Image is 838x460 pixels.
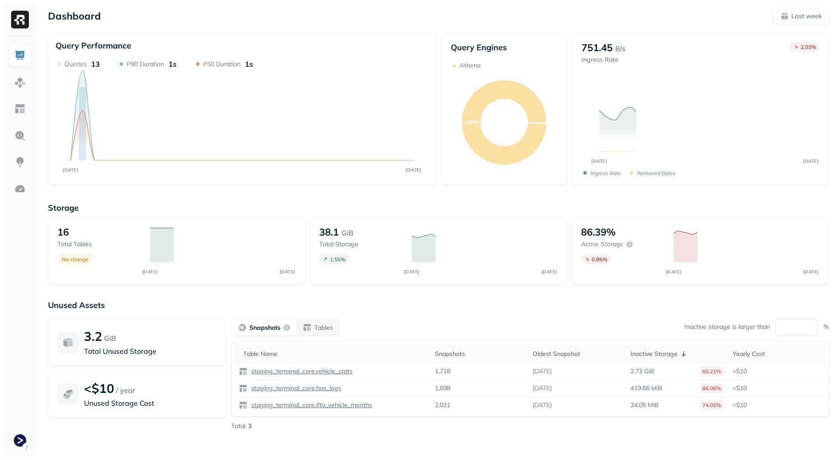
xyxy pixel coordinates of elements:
p: 751.45 [581,41,613,54]
p: 2.03 % [801,44,816,50]
p: <$10 [84,380,114,396]
img: table [239,384,248,393]
p: P90 Duration [127,60,164,68]
p: GiB [104,333,116,344]
tspan: [DATE] [279,269,295,275]
tspan: [DATE] [63,167,78,172]
div: Yearly Cost [733,350,822,358]
tspan: [DATE] [142,269,157,275]
div: Oldest Snapshot [533,350,621,358]
img: Insights [14,156,26,168]
div: Snapshots [435,350,524,358]
img: Terminal Staging [14,434,26,447]
p: 1s [168,60,176,68]
p: <$10 [733,384,822,392]
p: 3 [248,422,252,430]
p: [DATE] [533,384,552,392]
p: 16 [57,226,69,238]
img: table [239,367,248,376]
p: Dashboard [48,10,101,22]
p: Query Engines [451,42,558,52]
img: Ryft [11,11,29,28]
p: 419.66 MiB [630,384,662,392]
p: Total storage [319,240,403,248]
tspan: [DATE] [666,269,681,275]
p: Inactive storage is larger than [684,323,770,331]
p: staging_terminal_core.hos_logs [249,384,341,392]
p: 1,718 [435,367,450,376]
img: Asset Explorer [14,103,26,115]
p: 13 [91,60,100,68]
p: staging_terminal_core.ifta_vehicle_months [249,401,372,409]
p: 2.73 GiB [630,367,654,376]
p: 1.55 % [330,256,345,263]
tspan: [DATE] [592,158,607,164]
p: Tables [314,324,333,332]
p: Query Performance [56,40,131,51]
p: 65.21% [700,367,724,376]
img: Optimization [14,183,26,195]
tspan: [DATE] [803,158,819,164]
p: Athena [460,61,481,70]
p: Storage [48,203,829,213]
img: table [239,401,248,410]
text: 100% [464,119,478,125]
p: Ingress Rate [590,170,621,176]
p: % [823,323,829,331]
p: Inactive Storage [630,350,678,358]
p: Unused Assets [48,300,829,310]
p: GiB [341,228,353,238]
p: 2,021 [435,401,450,409]
p: 24.05 MiB [630,401,659,409]
tspan: [DATE] [541,269,557,275]
p: 38.1 [319,226,339,238]
p: Last week [791,12,822,20]
p: 0.85 % [592,256,607,263]
p: <$10 [733,401,822,409]
p: 86.06% [700,384,724,393]
tspan: [DATE] [405,167,421,172]
p: P50 Duration [203,60,241,68]
p: Removed bytes [637,170,676,176]
p: Active storage [581,240,623,248]
button: Last week [773,8,829,24]
div: Table Name [243,350,426,358]
p: Total Unused Storage [84,346,217,356]
p: 1s [245,60,253,68]
p: [DATE] [533,367,552,376]
p: [DATE] [533,401,552,409]
p: Unused Storage Cost [84,398,217,408]
p: <$10 [733,367,822,376]
p: Ingress Rate [581,56,625,64]
tspan: [DATE] [803,269,818,275]
p: B/s [615,43,625,54]
p: / year [116,385,135,396]
img: Assets [14,76,26,88]
tspan: [DATE] [404,269,419,275]
p: Queries [64,60,87,68]
img: Query Explorer [14,130,26,141]
img: Dashboard [14,50,26,61]
p: Total [231,422,245,430]
p: Snapshots [249,324,281,332]
a: staging_terminal_core.hos_logs [248,384,341,392]
p: 1,698 [435,384,450,392]
a: staging_terminal_core.ifta_vehicle_months [248,401,372,409]
p: 74.05% [700,400,724,410]
p: 3.2 [84,328,102,344]
p: Total tables [57,240,141,248]
p: No change [62,256,88,263]
p: staging_terminal_core.vehicle_stats [249,367,353,376]
a: staging_terminal_core.vehicle_stats [248,367,353,376]
p: 86.39% [581,226,616,238]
